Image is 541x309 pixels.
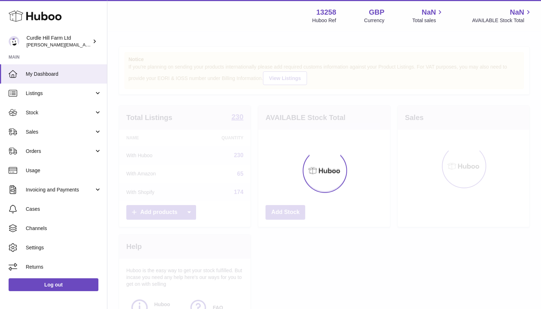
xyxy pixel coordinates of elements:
strong: GBP [369,8,384,17]
span: Sales [26,129,94,135]
span: AVAILABLE Stock Total [472,17,532,24]
span: Settings [26,244,102,251]
span: My Dashboard [26,71,102,78]
span: Channels [26,225,102,232]
span: NaN [510,8,524,17]
strong: 13258 [316,8,336,17]
span: Cases [26,206,102,213]
span: Returns [26,264,102,270]
span: Usage [26,167,102,174]
a: NaN Total sales [412,8,444,24]
span: Listings [26,90,94,97]
span: Orders [26,148,94,155]
span: [PERSON_NAME][EMAIL_ADDRESS][DOMAIN_NAME] [26,42,143,48]
div: Huboo Ref [312,17,336,24]
a: Log out [9,278,98,291]
a: NaN AVAILABLE Stock Total [472,8,532,24]
span: Invoicing and Payments [26,186,94,193]
img: charlotte@diddlysquatfarmshop.com [9,36,19,47]
div: Currency [364,17,385,24]
span: Stock [26,109,94,116]
span: NaN [421,8,436,17]
span: Total sales [412,17,444,24]
div: Curdle Hill Farm Ltd [26,35,91,48]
